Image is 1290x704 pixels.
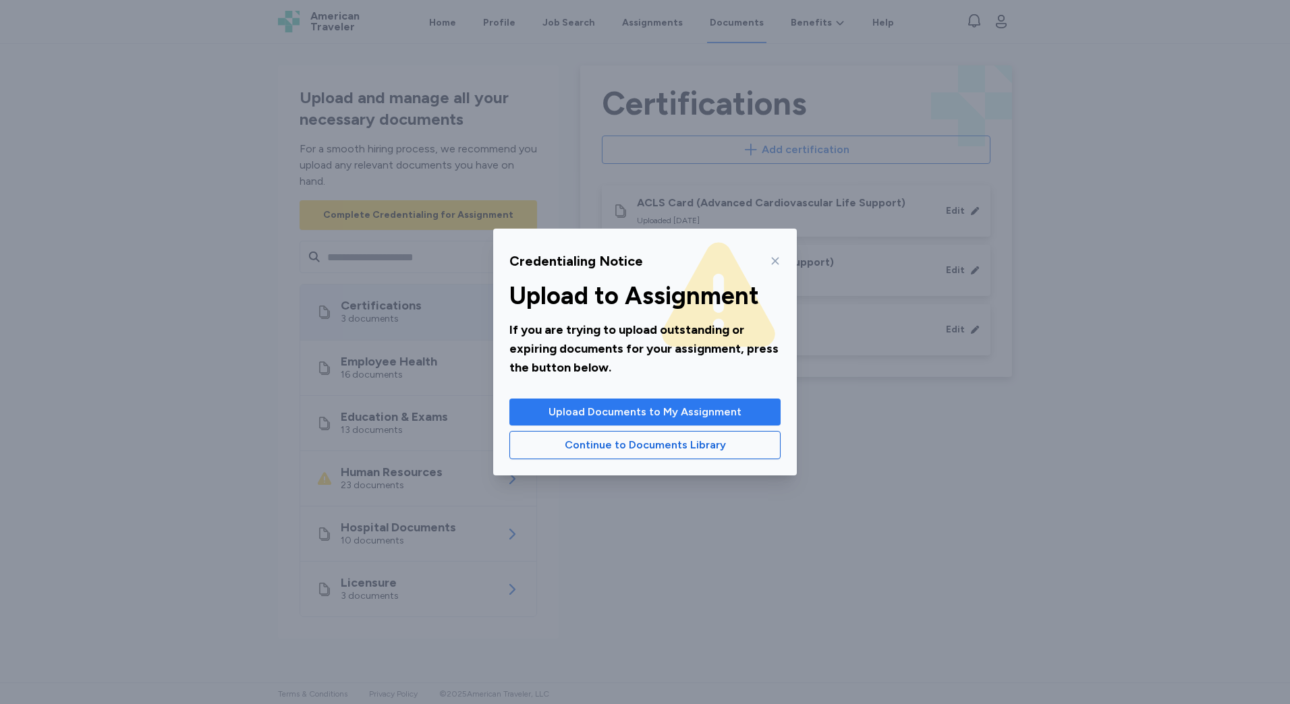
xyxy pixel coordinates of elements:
span: Continue to Documents Library [565,437,726,453]
button: Continue to Documents Library [509,431,781,459]
div: Credentialing Notice [509,252,643,270]
span: Upload Documents to My Assignment [549,404,741,420]
div: Upload to Assignment [509,283,781,310]
div: If you are trying to upload outstanding or expiring documents for your assignment, press the butt... [509,320,781,377]
button: Upload Documents to My Assignment [509,399,781,426]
